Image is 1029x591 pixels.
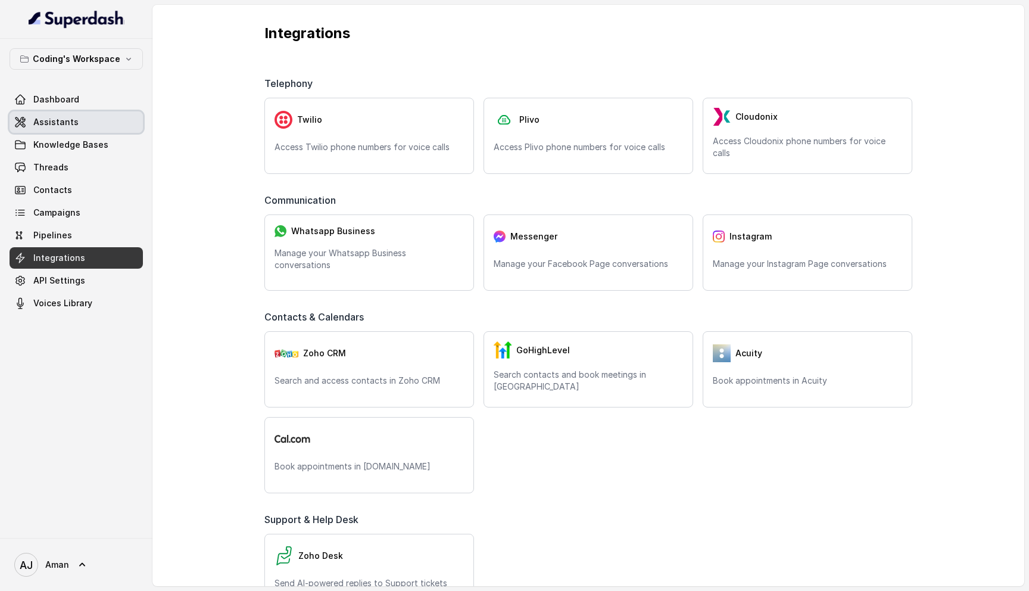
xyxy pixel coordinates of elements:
[10,202,143,223] a: Campaigns
[10,89,143,110] a: Dashboard
[291,225,375,237] span: Whatsapp Business
[33,52,120,66] p: Coding's Workspace
[29,10,124,29] img: light.svg
[494,141,683,153] p: Access Plivo phone numbers for voice calls
[713,375,902,387] p: Book appointments in Acuity
[10,179,143,201] a: Contacts
[713,108,731,126] img: LzEnlUgADIwsuYwsTIxNLkxQDEyBEgDTDZAMjs1Qgy9jUyMTMxBzEB8uASKBKLgDqFxF08kI1lQAAAABJRU5ErkJggg==
[10,111,143,133] a: Assistants
[33,297,92,309] span: Voices Library
[264,76,317,91] span: Telephony
[713,344,731,362] img: 5vvjV8cQY1AVHSZc2N7qU9QabzYIM+zpgiA0bbq9KFoni1IQNE8dHPp0leJjYW31UJeOyZnSBUO77gdMaNhFCgpjLZzFnVhVC...
[10,157,143,178] a: Threads
[275,375,464,387] p: Search and access contacts in Zoho CRM
[735,111,778,123] span: Cloudonix
[713,231,725,242] img: instagram.04eb0078a085f83fc525.png
[10,293,143,314] a: Voices Library
[275,577,464,589] p: Send AI-powered replies to Support tickets
[10,548,143,581] a: Aman
[10,225,143,246] a: Pipelines
[264,512,363,527] span: Support & Help Desk
[33,252,85,264] span: Integrations
[516,344,570,356] span: GoHighLevel
[713,135,902,159] p: Access Cloudonix phone numbers for voice calls
[510,231,557,242] span: Messenger
[494,369,683,393] p: Search contacts and book meetings in [GEOGRAPHIC_DATA]
[275,247,464,271] p: Manage your Whatsapp Business conversations
[10,134,143,155] a: Knowledge Bases
[713,258,902,270] p: Manage your Instagram Page conversations
[298,550,343,562] span: Zoho Desk
[33,275,85,287] span: API Settings
[33,94,79,105] span: Dashboard
[33,116,79,128] span: Assistants
[303,347,346,359] span: Zoho CRM
[10,247,143,269] a: Integrations
[33,184,72,196] span: Contacts
[275,461,464,472] p: Book appointments in [DOMAIN_NAME]
[494,258,683,270] p: Manage your Facebook Page conversations
[33,229,72,241] span: Pipelines
[45,559,69,571] span: Aman
[494,111,514,129] img: plivo.d3d850b57a745af99832d897a96997ac.svg
[264,310,369,324] span: Contacts & Calendars
[297,114,322,126] span: Twilio
[275,349,298,357] img: zohoCRM.b78897e9cd59d39d120b21c64f7c2b3a.svg
[264,193,341,207] span: Communication
[494,231,506,242] img: messenger.2e14a0163066c29f9ca216c7989aa592.svg
[275,435,310,443] img: logo.svg
[275,141,464,153] p: Access Twilio phone numbers for voice calls
[519,114,540,126] span: Plivo
[33,139,108,151] span: Knowledge Bases
[33,161,68,173] span: Threads
[735,347,762,359] span: Acuity
[33,207,80,219] span: Campaigns
[20,559,33,571] text: AJ
[275,225,286,237] img: whatsapp.f50b2aaae0bd8934e9105e63dc750668.svg
[494,341,512,359] img: GHL.59f7fa3143240424d279.png
[10,48,143,70] button: Coding's Workspace
[275,111,292,129] img: twilio.7c09a4f4c219fa09ad352260b0a8157b.svg
[264,24,912,43] p: Integrations
[10,270,143,291] a: API Settings
[729,231,772,242] span: Instagram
